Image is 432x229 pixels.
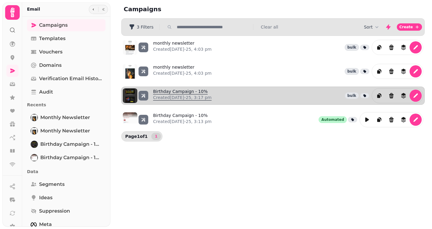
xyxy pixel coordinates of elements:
[27,192,105,204] a: Ideas
[124,5,240,13] h2: Campaigns
[385,65,397,77] button: Delete
[151,133,161,140] button: 1
[27,166,105,177] p: Data
[361,114,373,126] button: edit
[319,116,347,123] div: Automated
[39,221,52,228] span: Meta
[153,40,212,55] a: monthly newsletterCreated[DATE]-25, 4:03 pm
[397,23,422,31] button: Create
[27,46,105,58] a: Vouchers
[153,112,212,127] a: Birthday Campaign - 10%Created[DATE]-25, 3:13 pm
[27,178,105,190] a: Segments
[39,62,62,69] span: Domains
[345,44,359,51] div: bulk
[40,154,102,161] span: Birthday Campaign - 10%
[27,59,105,71] a: Domains
[261,24,278,30] button: Clear all
[123,40,137,55] img: aHR0cHM6Ly9zdGFtcGVkZS1zZXJ2aWNlLXByb2QtdGVtcGxhdGUtcHJldmlld3MuczMuZXUtd2VzdC0xLmFtYXpvbmF3cy5jb...
[151,133,161,140] nav: Pagination
[31,128,37,134] img: monthly newsletter
[385,41,397,53] button: Delete
[124,22,158,32] button: 3 Filters
[154,135,159,138] span: 1
[153,46,212,52] p: Created [DATE]-25, 4:03 pm
[39,22,68,29] span: Campaigns
[410,65,422,77] button: edit
[397,65,410,77] button: revisions
[123,64,137,79] img: aHR0cHM6Ly9zdGFtcGVkZS1zZXJ2aWNlLXByb2QtdGVtcGxhdGUtcHJldmlld3MuczMuZXUtd2VzdC0xLmFtYXpvbmF3cy5jb...
[39,194,52,201] span: Ideas
[39,207,70,215] span: Suppression
[399,25,413,29] span: Create
[153,64,212,79] a: monthly newsletterCreated[DATE]-25, 4:03 pm
[27,111,105,124] a: monthly newslettermonthly newsletter
[397,41,410,53] button: revisions
[373,65,385,77] button: duplicate
[123,112,137,127] img: aHR0cHM6Ly9zdGFtcGVkZS1zZXJ2aWNlLXByb2QtdGVtcGxhdGUtcHJldmlld3MuczMuZXUtd2VzdC0xLmFtYXpvbmF3cy5jb...
[123,133,150,139] p: Page 1 of 1
[39,75,102,82] span: Verification email history
[40,114,90,121] span: monthly newsletter
[31,155,37,161] img: Birthday Campaign - 10%
[153,118,212,125] p: Created [DATE]-25, 3:13 pm
[137,25,153,29] span: 3 Filters
[410,90,422,102] button: edit
[373,41,385,53] button: duplicate
[397,90,410,102] button: revisions
[27,205,105,217] a: Suppression
[27,73,105,85] a: Verification email history
[40,141,102,148] span: Birthday Campaign - 10%
[345,92,359,99] div: bulk
[397,114,410,126] button: revisions
[345,68,359,75] div: bulk
[410,114,422,126] button: edit
[31,114,37,121] img: monthly newsletter
[27,6,40,12] h2: Email
[410,41,422,53] button: edit
[27,138,105,150] a: Birthday Campaign - 10%Birthday Campaign - 10%
[27,152,105,164] a: Birthday Campaign - 10%Birthday Campaign - 10%
[27,86,105,98] a: Audit
[40,127,90,135] span: monthly newsletter
[39,181,65,188] span: Segments
[385,90,397,102] button: Delete
[27,99,105,110] p: Recents
[31,141,37,147] img: Birthday Campaign - 10%
[153,70,212,76] p: Created [DATE]-25, 4:03 pm
[153,88,212,103] a: Birthday Campaign - 10%Created[DATE]-25, 3:17 pm
[373,90,385,102] button: duplicate
[385,114,397,126] button: Delete
[27,32,105,45] a: Templates
[364,24,380,30] button: Sort
[123,88,137,103] img: aHR0cHM6Ly9zdGFtcGVkZS1zZXJ2aWNlLXByb2QtdGVtcGxhdGUtcHJldmlld3MuczMuZXUtd2VzdC0xLmFtYXpvbmF3cy5jb...
[373,114,385,126] button: duplicate
[39,35,65,42] span: Templates
[27,19,105,31] a: Campaigns
[27,125,105,137] a: monthly newslettermonthly newsletter
[39,88,53,96] span: Audit
[153,94,212,101] p: Created [DATE]-25, 3:17 pm
[39,48,62,56] span: Vouchers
